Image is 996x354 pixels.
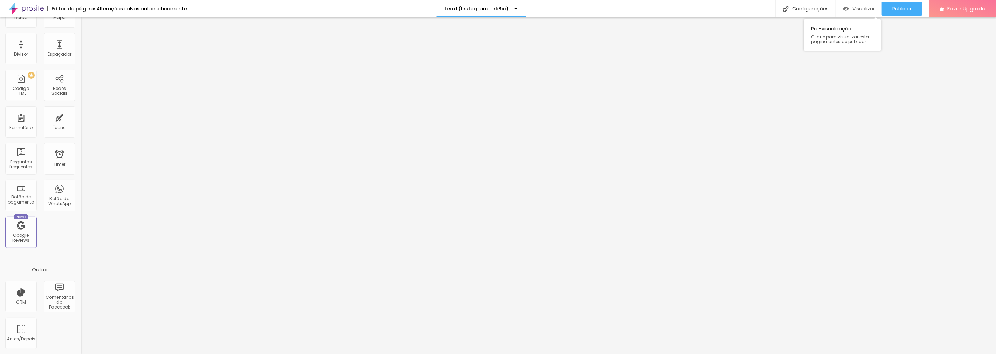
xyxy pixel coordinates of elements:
img: Icone [783,6,789,12]
div: Divisor [14,52,28,57]
div: Alterações salvas automaticamente [97,6,187,11]
p: Lead (Instagram LinkBio) [445,6,509,11]
div: Novo [14,214,29,219]
div: Pre-visualização [804,19,881,51]
iframe: Editor [81,17,996,354]
span: Clique para visualizar esta página antes de publicar. [811,35,874,44]
button: Visualizar [836,2,882,16]
div: Timer [54,162,65,167]
div: Antes/Depois [7,337,35,341]
img: view-1.svg [843,6,849,12]
span: Visualizar [852,6,875,12]
div: Comentários do Facebook [46,295,73,310]
div: Google Reviews [7,233,35,243]
span: Fazer Upgrade [947,6,985,12]
span: Publicar [892,6,912,12]
div: Editor de páginas [47,6,97,11]
button: Publicar [882,2,922,16]
div: Mapa [53,15,66,20]
div: Redes Sociais [46,86,73,96]
div: Formulário [9,125,33,130]
div: CRM [16,300,26,305]
div: Espaçador [48,52,71,57]
div: Botão de pagamento [7,194,35,205]
div: Perguntas frequentes [7,160,35,170]
div: Ícone [54,125,66,130]
div: Código HTML [7,86,35,96]
div: Botão [15,15,28,20]
div: Botão do WhatsApp [46,196,73,206]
